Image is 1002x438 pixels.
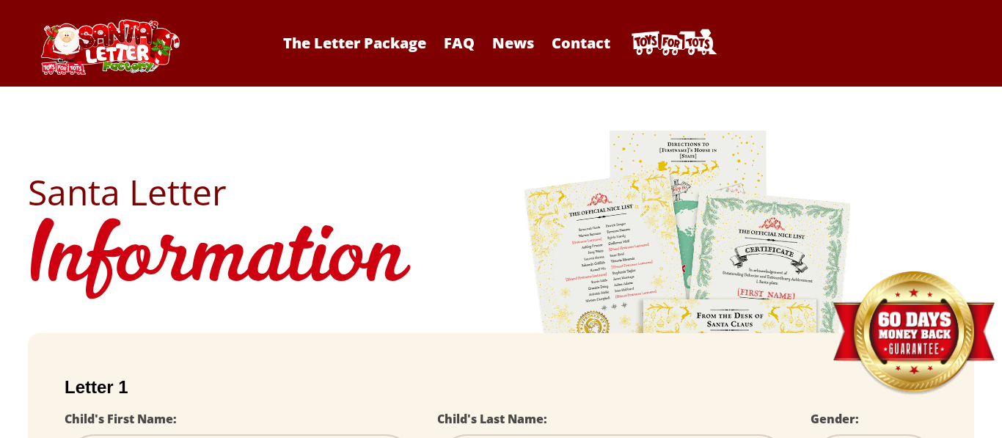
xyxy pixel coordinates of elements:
[28,175,974,210] h2: Santa Letter
[544,33,618,53] a: Contact
[65,377,937,398] h2: Letter 1
[276,33,434,53] a: The Letter Package
[811,411,859,427] label: Gender:
[485,33,541,53] a: News
[36,19,183,75] img: Santa Letter Logo
[28,210,974,311] h1: Information
[831,271,996,396] img: Money Back Guarantee
[436,33,482,53] a: FAQ
[437,411,547,427] label: Child's Last Name:
[65,411,177,427] label: Child's First Name:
